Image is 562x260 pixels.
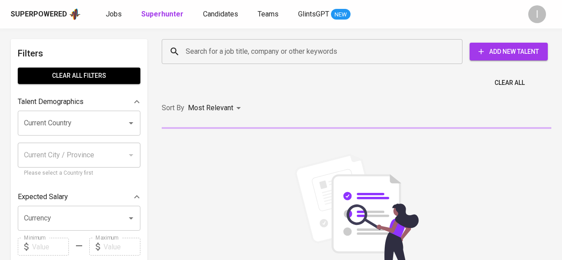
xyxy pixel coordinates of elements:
span: Add New Talent [477,46,541,57]
a: Teams [258,9,280,20]
button: Open [125,212,137,224]
a: Jobs [106,9,124,20]
div: Superpowered [11,9,67,20]
p: Sort By [162,103,184,113]
button: Add New Talent [470,43,548,60]
h6: Filters [18,46,140,60]
div: Most Relevant [188,100,244,116]
input: Value [32,238,69,256]
div: Expected Salary [18,188,140,206]
span: Clear All filters [25,70,133,81]
button: Clear All [491,75,528,91]
button: Open [125,117,137,129]
a: GlintsGPT NEW [298,9,351,20]
a: Superhunter [141,9,185,20]
a: Superpoweredapp logo [11,8,81,21]
p: Most Relevant [188,103,233,113]
p: Please select a Country first [24,169,134,178]
span: Jobs [106,10,122,18]
span: Clear All [494,77,525,88]
div: Talent Demographics [18,93,140,111]
b: Superhunter [141,10,183,18]
p: Expected Salary [18,192,68,202]
span: GlintsGPT [298,10,329,18]
img: app logo [69,8,81,21]
p: Talent Demographics [18,96,84,107]
div: I [528,5,546,23]
span: Candidates [203,10,238,18]
button: Clear All filters [18,68,140,84]
span: NEW [331,10,351,19]
span: Teams [258,10,279,18]
input: Value [104,238,140,256]
a: Candidates [203,9,240,20]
